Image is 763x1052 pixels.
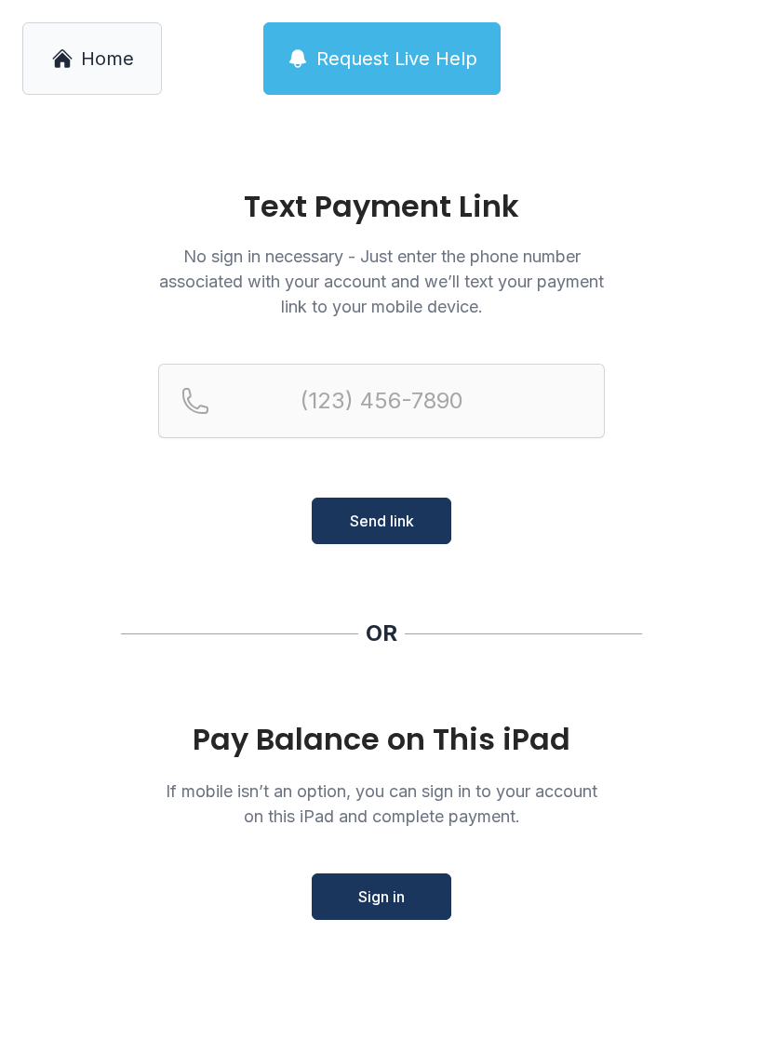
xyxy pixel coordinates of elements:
[158,723,605,756] div: Pay Balance on This iPad
[81,46,134,72] span: Home
[158,244,605,319] p: No sign in necessary - Just enter the phone number associated with your account and we’ll text yo...
[350,510,414,532] span: Send link
[316,46,477,72] span: Request Live Help
[366,619,397,648] div: OR
[358,886,405,908] span: Sign in
[158,779,605,829] p: If mobile isn’t an option, you can sign in to your account on this iPad and complete payment.
[158,364,605,438] input: Reservation phone number
[158,192,605,221] h1: Text Payment Link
